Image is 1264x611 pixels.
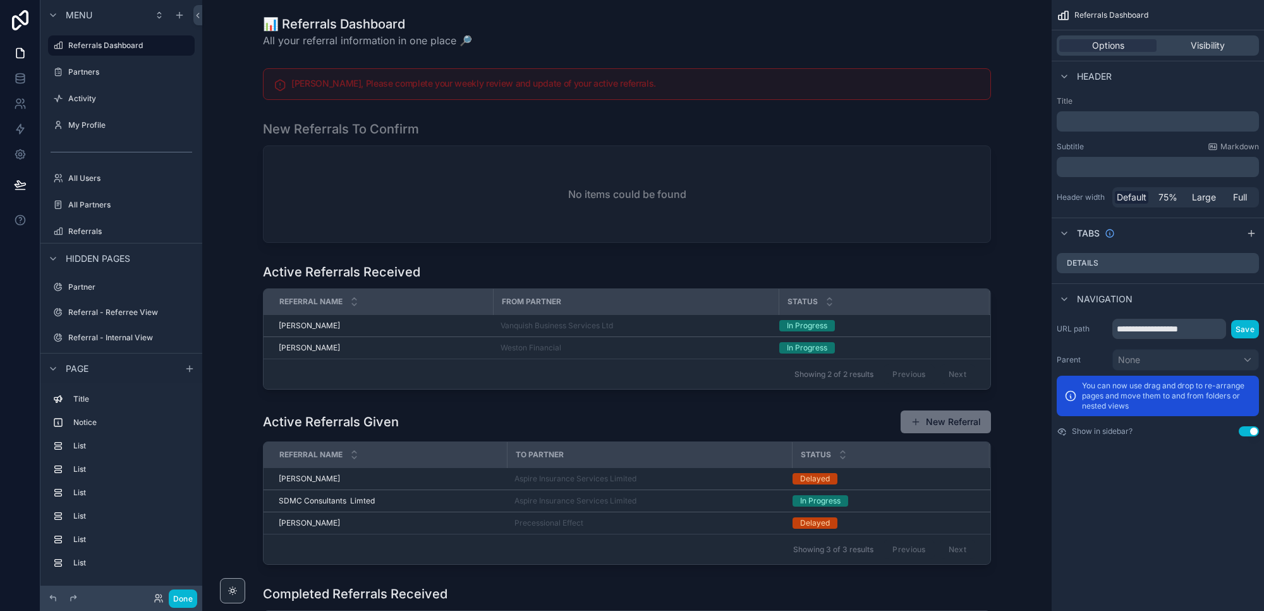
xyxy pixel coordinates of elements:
span: Options [1092,39,1124,52]
span: 75% [1158,191,1177,204]
span: Referrals Dashboard [1074,10,1148,20]
label: Notice [73,417,190,428]
span: Default [1117,191,1146,204]
div: scrollable content [1057,157,1259,177]
label: List [73,441,190,451]
p: You can now use drag and drop to re-arrange pages and move them to and from folders or nested views [1082,381,1251,411]
label: List [73,488,190,498]
span: Menu [66,9,92,22]
div: scrollable content [1057,111,1259,132]
label: Title [1057,96,1259,106]
div: scrollable content [40,383,202,586]
label: Details [1067,258,1098,268]
a: Partner [48,277,195,297]
span: Tabs [1077,227,1100,240]
label: All Partners [68,200,192,210]
label: Partner [68,282,192,292]
a: Referral - Internal View [48,328,195,348]
label: List [73,464,190,474]
span: To Partner [516,450,564,460]
button: None [1112,349,1259,371]
a: Referral - Referree View [48,302,195,323]
button: Done [169,589,197,608]
label: Referrals [68,226,192,237]
a: My Profile [48,115,195,135]
span: Status [787,297,818,307]
span: None [1118,354,1140,366]
a: Activity [48,89,195,109]
span: Markdown [1220,142,1259,152]
label: Referral - Internal View [68,333,192,343]
label: All Users [68,173,192,183]
button: Save [1231,320,1259,338]
a: Referrals [48,221,195,242]
a: All Users [48,168,195,188]
label: Referral - Referree View [68,307,192,318]
span: Referral Name [279,450,343,460]
label: Show in sidebar? [1072,426,1133,436]
span: Navigation [1077,293,1133,305]
a: Referrals Dashboard [48,35,195,56]
label: Referrals Dashboard [68,40,187,51]
span: From Partner [502,297,561,307]
label: List [73,511,190,521]
label: List [73,534,190,545]
span: Showing 3 of 3 results [793,545,873,555]
a: All Partners [48,195,195,215]
label: List [73,558,190,568]
label: Header width [1057,192,1107,202]
span: Large [1192,191,1216,204]
label: Title [73,394,190,404]
label: Activity [68,94,192,104]
span: Visibility [1191,39,1225,52]
label: Parent [1057,355,1107,365]
label: URL path [1057,324,1107,334]
label: My Profile [68,120,192,130]
label: Partners [68,67,192,77]
a: Partners [48,62,195,82]
span: Referral Name [279,297,343,307]
a: Markdown [1208,142,1259,152]
span: Hidden pages [66,252,130,265]
label: Subtitle [1057,142,1084,152]
span: Full [1233,191,1247,204]
span: Header [1077,70,1112,83]
span: Status [801,450,831,460]
span: Page [66,362,88,375]
span: Showing 2 of 2 results [794,369,873,380]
